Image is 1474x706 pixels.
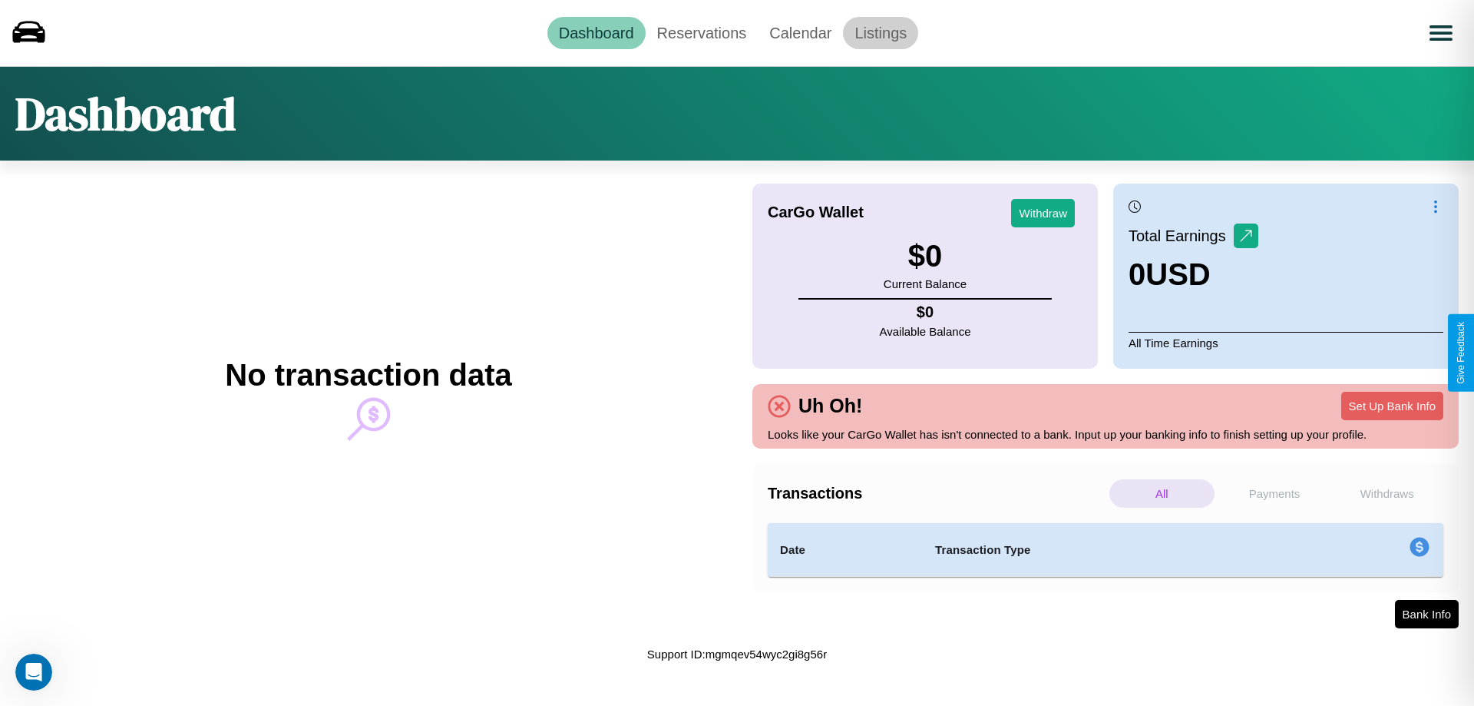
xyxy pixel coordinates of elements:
h2: No transaction data [225,358,511,393]
iframe: Intercom live chat [15,654,52,691]
p: Withdraws [1334,479,1439,508]
h4: $ 0 [880,303,971,321]
div: Give Feedback [1456,322,1466,384]
h1: Dashboard [15,82,236,145]
h4: CarGo Wallet [768,204,864,221]
h4: Date [780,541,911,559]
button: Set Up Bank Info [1341,392,1443,420]
a: Listings [843,17,918,49]
p: Available Balance [880,321,971,342]
p: Total Earnings [1129,222,1234,250]
p: Support ID: mgmqev54wyc2gi8g56r [647,644,827,665]
h4: Transaction Type [935,541,1284,559]
h3: $ 0 [884,239,967,273]
p: All [1109,479,1215,508]
button: Bank Info [1395,600,1459,628]
h4: Uh Oh! [791,395,870,417]
p: All Time Earnings [1129,332,1443,353]
table: simple table [768,523,1443,577]
button: Withdraw [1011,199,1075,227]
a: Reservations [646,17,758,49]
a: Calendar [758,17,843,49]
p: Looks like your CarGo Wallet has isn't connected to a bank. Input up your banking info to finish ... [768,424,1443,445]
button: Open menu [1419,12,1462,55]
a: Dashboard [547,17,646,49]
h3: 0 USD [1129,257,1258,292]
p: Current Balance [884,273,967,294]
h4: Transactions [768,485,1105,502]
p: Payments [1222,479,1327,508]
